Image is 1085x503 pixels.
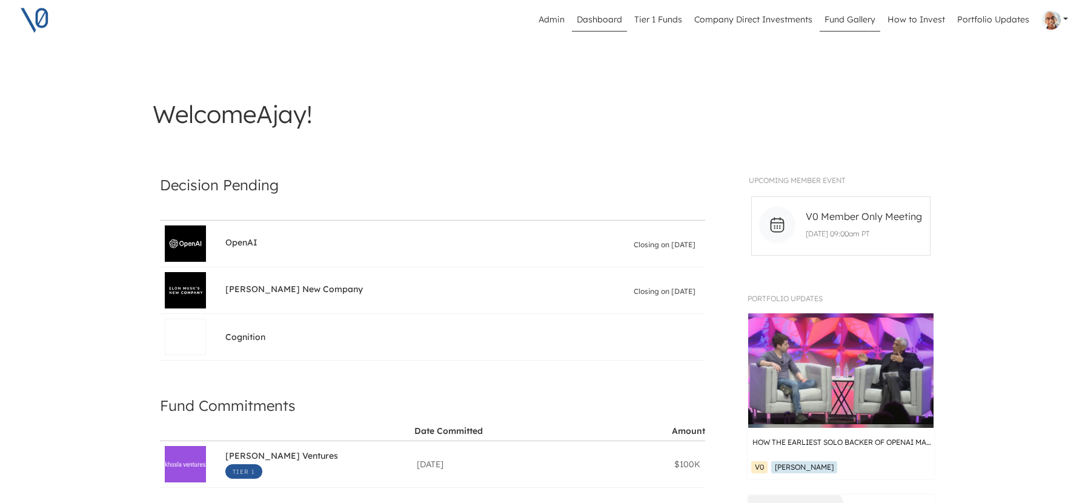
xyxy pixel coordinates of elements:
a: Dashboard [572,8,627,32]
h4: Fund Commitments [160,393,705,418]
span: Cognition [225,331,265,345]
span: Tier 1 [225,464,262,479]
div: Amount [672,425,705,436]
a: How to Invest [883,8,950,32]
span: UPCOMING MEMBER EVENT [749,176,846,185]
a: Fund Gallery [820,8,880,32]
a: Tier 1 Funds [629,8,687,32]
h4: Decision Pending [160,172,705,198]
a: Admin [534,8,569,32]
img: Profile [1041,10,1061,30]
div: [DATE] [417,458,599,470]
img: OpenAI [165,238,205,249]
h1: Portfolio Updates [748,295,934,303]
div: Date Committed [414,425,483,436]
p: [DATE] 09:00am PT [801,228,925,239]
a: Company Direct Investments [689,8,817,32]
span: Closing on [DATE] [634,239,695,251]
img: V0 logo [19,5,50,35]
span: Closing on [DATE] [634,285,695,298]
div: $100K [609,458,700,470]
img: Elon Musk's New Company [165,285,205,296]
a: Portfolio Updates [952,8,1034,32]
img: Cognition [165,332,205,342]
span: [PERSON_NAME] Ventures [225,450,338,464]
span: V0 Member Only Meeting [806,209,922,224]
span: [PERSON_NAME] New Company [225,284,363,298]
h3: Welcome Ajay ! [153,99,933,128]
span: OpenAI [225,237,257,251]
